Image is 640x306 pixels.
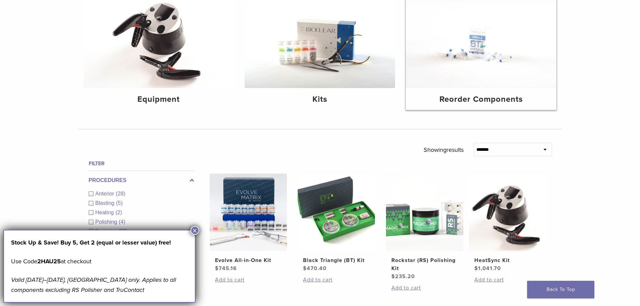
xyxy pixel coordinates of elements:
img: HeatSync Kit [469,174,546,251]
a: Rockstar (RS) Polishing KitRockstar (RS) Polishing Kit $235.20 [386,174,464,280]
a: HeatSync KitHeatSync Kit $1,041.70 [469,174,547,272]
h2: Black Triangle (BT) Kit [303,256,370,264]
strong: Stock Up & Save! Buy 5, Get 2 (equal or lesser value) free! [11,239,171,246]
bdi: 235.20 [391,273,415,280]
span: $ [391,273,395,280]
img: Evolve All-in-One Kit [210,174,287,251]
span: $ [215,265,219,272]
a: Add to cart: “Rockstar (RS) Polishing Kit” [391,284,458,292]
span: Polishing [95,219,119,225]
a: Back To Top [527,281,594,298]
span: (25) [119,228,128,234]
p: Use Code at checkout [11,256,188,266]
bdi: 745.16 [215,265,237,272]
h2: Rockstar (RS) Polishing Kit [391,256,458,272]
h4: Filter [89,160,194,168]
span: Posterior [95,228,119,234]
h4: Equipment [89,93,229,105]
span: Anterior [95,191,116,196]
bdi: 1,041.70 [474,265,501,272]
a: Add to cart: “Evolve All-in-One Kit” [215,276,282,284]
span: (2) [116,210,122,215]
img: Rockstar (RS) Polishing Kit [386,174,463,251]
h2: HeatSync Kit [474,256,541,264]
a: Add to cart: “Black Triangle (BT) Kit” [303,276,370,284]
span: Heating [95,210,116,215]
img: Black Triangle (BT) Kit [298,174,375,251]
span: (4) [119,219,125,225]
a: Black Triangle (BT) KitBlack Triangle (BT) Kit $470.40 [297,174,376,272]
label: Procedures [89,176,194,184]
span: Blasting [95,200,116,206]
span: (5) [116,200,123,206]
h2: Evolve All-in-One Kit [215,256,282,264]
a: Add to cart: “HeatSync Kit” [474,276,541,284]
button: Close [190,226,199,235]
bdi: 470.40 [303,265,327,272]
span: $ [474,265,478,272]
em: Valid [DATE]–[DATE], [GEOGRAPHIC_DATA] only. Applies to all components excluding RS Polisher and ... [11,276,176,294]
strong: 2HAU25 [37,258,61,265]
a: Evolve All-in-One KitEvolve All-in-One Kit $745.16 [209,174,288,272]
h4: Reorder Components [411,93,551,105]
h4: Kits [250,93,390,105]
p: Showing results [424,143,464,157]
span: $ [303,265,307,272]
span: (28) [116,191,125,196]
